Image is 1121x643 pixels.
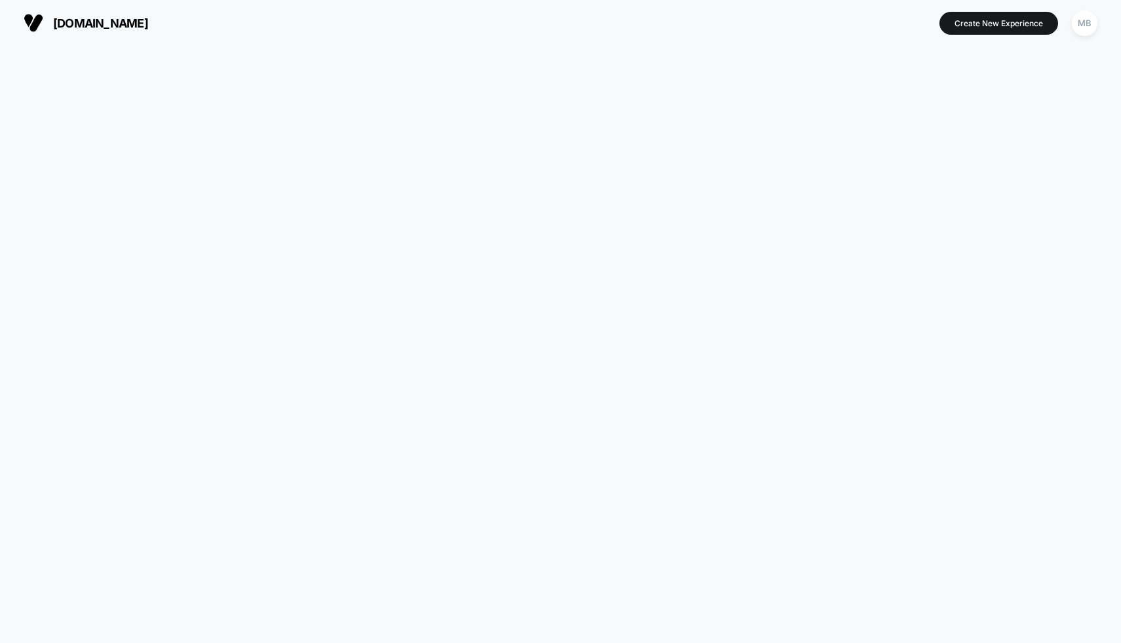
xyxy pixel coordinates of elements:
span: [DOMAIN_NAME] [53,16,148,30]
img: Visually logo [24,13,43,33]
button: Create New Experience [939,12,1058,35]
button: MB [1068,10,1101,37]
button: [DOMAIN_NAME] [20,12,152,33]
div: MB [1072,10,1097,36]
